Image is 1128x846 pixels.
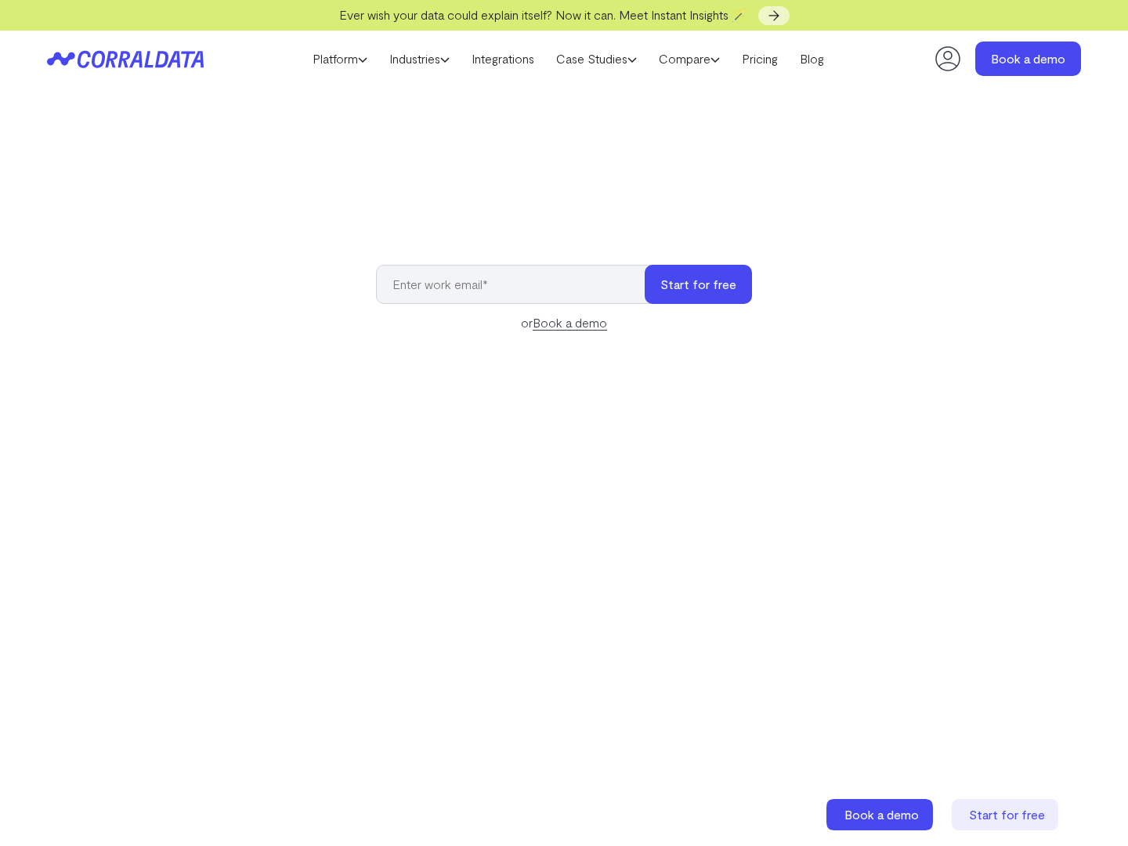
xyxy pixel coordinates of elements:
a: Integrations [461,47,545,70]
a: Case Studies [545,47,648,70]
a: Pricing [731,47,789,70]
a: Book a demo [533,315,607,331]
a: Compare [648,47,731,70]
button: Start for free [645,265,752,304]
a: Industries [378,47,461,70]
a: Blog [789,47,835,70]
span: Start for free [969,807,1045,822]
a: Start for free [952,799,1061,830]
span: Book a demo [844,807,919,822]
input: Enter work email* [376,265,660,304]
a: Book a demo [975,42,1081,76]
span: Ever wish your data could explain itself? Now it can. Meet Instant Insights 🪄 [339,7,747,22]
a: Book a demo [826,799,936,830]
div: or [376,313,752,332]
a: Platform [302,47,378,70]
